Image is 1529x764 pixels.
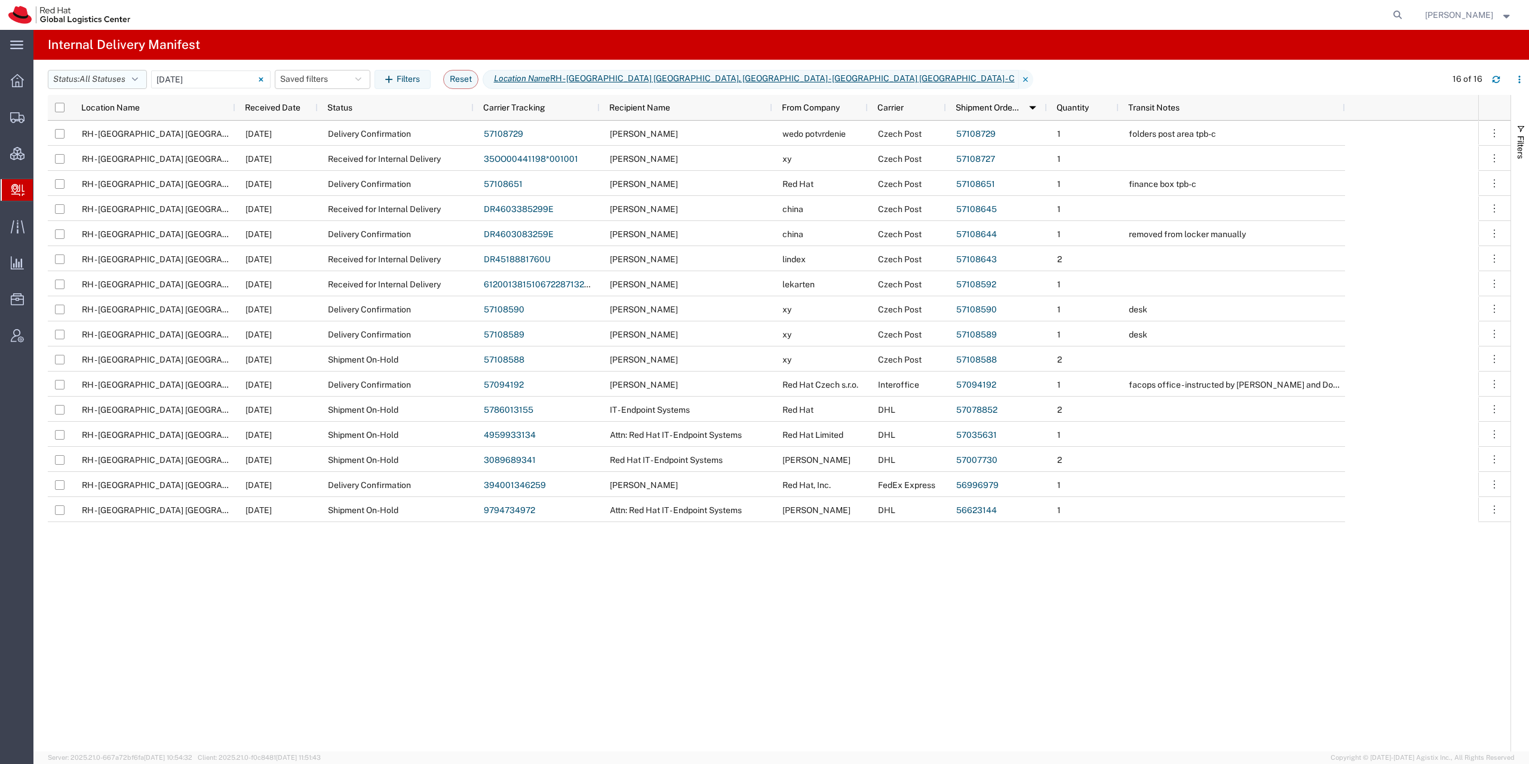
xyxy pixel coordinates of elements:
a: 394001346259 [484,480,546,490]
span: DHL [878,505,895,515]
a: 57108644 [956,229,997,239]
a: 57035631 [956,430,997,440]
span: Received for Internal Delivery [328,154,441,164]
span: Delivery Confirmation [328,129,411,139]
span: 1 [1057,229,1061,239]
span: RH - Brno - Tech Park Brno - C [82,280,281,289]
span: Red Hat, Inc. [782,480,831,490]
span: desk [1129,330,1147,339]
span: Received Date [245,103,300,112]
span: Jaroslav Skarvada [610,280,678,289]
span: RH - Brno - Tech Park Brno - B [82,405,280,415]
span: RH - Brno - Tech Park Brno - C [82,229,281,239]
span: RH - Brno - Tech Park Brno - C [82,129,281,139]
span: FedEx Express [878,480,935,490]
div: 16 of 16 [1453,73,1482,85]
span: Adela Sinoglova [610,305,678,314]
span: wedo potvrdenie [782,129,846,139]
span: Red Hat Czech s.r.o. [782,380,858,389]
span: Received for Internal Delivery [328,254,441,264]
span: 10/13/2025 [245,179,272,189]
span: Red Hat [782,179,813,189]
a: 57108651 [484,179,523,189]
span: 1 [1057,505,1061,515]
span: Ondrej Mular [610,129,678,139]
a: 5786013155 [484,405,533,415]
span: From Company [782,103,840,112]
a: 57108645 [956,204,997,214]
span: lekarten [782,280,815,289]
span: RH - Brno - Tech Park Brno - C [82,305,281,314]
span: Shipment Order Id [956,103,1020,112]
span: 2 [1057,254,1062,264]
span: 1 [1057,430,1061,440]
span: Delivery Confirmation [328,179,411,189]
span: 10/13/2025 [245,380,272,389]
span: 1 [1057,129,1061,139]
span: desk [1129,305,1147,314]
span: china [782,229,803,239]
span: Andrea Hanakova [782,455,851,465]
span: RH - Brno - Tech Park Brno - C [82,204,281,214]
span: lindex [782,254,806,264]
span: DHL [878,430,895,440]
span: Recipient Name [609,103,670,112]
span: 10/13/2025 [245,455,272,465]
span: DHL [878,455,895,465]
span: Location Name [81,103,140,112]
img: logo [8,6,130,24]
span: Czech Post [878,305,922,314]
span: Czech Post [878,355,922,364]
span: Samuel Dobron [610,204,678,214]
span: 10/13/2025 [245,430,272,440]
span: xy [782,330,791,339]
span: RH - Brno - Tech Park Brno - C [82,355,281,364]
span: [DATE] 11:51:43 [276,754,321,761]
span: RH - Brno - Tech Park Brno - B [82,430,280,440]
a: 57108651 [956,179,995,189]
span: Received for Internal Delivery [328,204,441,214]
span: 2 [1057,455,1062,465]
a: 57108589 [484,330,524,339]
span: 10/13/2025 [245,305,272,314]
span: Attn: Red Hat IT - Endpoint Systems [610,430,742,440]
span: Eva Ruzickova [610,355,678,364]
a: 56996979 [956,480,999,490]
a: 57108589 [956,330,997,339]
span: RH - Brno - Tech Park Brno - C [82,480,281,490]
span: RH - Brno - Tech Park Brno - B [82,455,280,465]
button: Status:All Statuses [48,70,147,89]
span: 1 [1057,380,1061,389]
span: 1 [1057,154,1061,164]
span: DHL [878,405,895,415]
span: Copyright © [DATE]-[DATE] Agistix Inc., All Rights Reserved [1331,753,1515,763]
a: 57108590 [956,305,997,314]
span: 2 [1057,405,1062,415]
a: 4959933134 [484,430,536,440]
button: Reset [443,70,478,89]
span: 10/13/2025 [245,254,272,264]
a: 57078852 [956,405,997,415]
span: Red Hat Limited [782,430,843,440]
span: Shipment On-Hold [328,405,398,415]
span: Czech Post [878,229,922,239]
a: DR4603385299E [484,204,554,214]
img: arrow-dropdown.svg [1023,98,1042,117]
span: Delivery Confirmation [328,305,411,314]
span: Filip Lizuch [610,480,678,490]
span: Received for Internal Delivery [328,280,441,289]
span: 2 [1057,355,1062,364]
span: Czech Post [878,254,922,264]
i: Location Name [494,72,550,85]
span: 10/13/2025 [245,330,272,339]
span: Czech Post [878,129,922,139]
span: Red Hat [782,405,813,415]
a: 57108588 [956,355,997,364]
span: Red Hat IT - Endpoint Systems [610,455,723,465]
span: folders post area tpb-c [1129,129,1216,139]
span: 1 [1057,480,1061,490]
span: xy [782,154,791,164]
span: finance box tpb-c [1129,179,1196,189]
span: 10/13/2025 [245,154,272,164]
span: Iva kalandrikova [610,179,678,189]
